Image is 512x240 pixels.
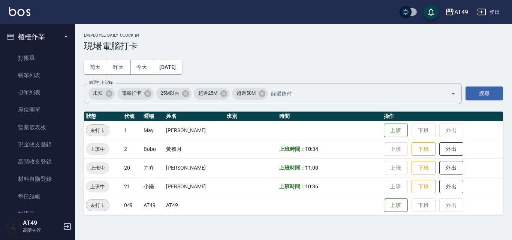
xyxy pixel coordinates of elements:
[439,161,463,175] button: 外出
[194,88,230,100] div: 超過25M
[384,198,408,212] button: 上班
[466,86,503,100] button: 搜尋
[107,60,130,74] button: 昨天
[86,164,109,172] span: 上班中
[3,119,72,136] a: 營業儀表板
[454,7,468,17] div: AT49
[424,4,439,19] button: save
[232,88,268,100] div: 超過50M
[3,101,72,118] a: 座位開單
[84,41,503,51] h3: 現場電腦打卡
[412,180,436,194] button: 下班
[156,89,184,97] span: 25M以內
[164,177,225,196] td: [PERSON_NAME]
[142,196,164,215] td: AT49
[142,158,164,177] td: 卉卉
[142,177,164,196] td: 小樂
[84,33,503,38] h2: Employee Daily Clock In
[279,183,305,189] b: 上班時間：
[6,219,21,234] img: Person
[88,88,115,100] div: 未知
[86,183,109,191] span: 上班中
[86,145,109,153] span: 上班中
[384,124,408,137] button: 上班
[279,165,305,171] b: 上班時間：
[474,5,503,19] button: 登出
[164,158,225,177] td: [PERSON_NAME]
[412,142,436,156] button: 下班
[164,196,225,215] td: AT49
[3,170,72,188] a: 材料自購登錄
[117,89,146,97] span: 電腦打卡
[194,89,222,97] span: 超過25M
[130,60,154,74] button: 今天
[447,88,459,100] button: Open
[3,67,72,84] a: 帳單列表
[86,127,109,134] span: 未打卡
[277,112,382,121] th: 時間
[225,112,277,121] th: 班別
[412,161,436,175] button: 下班
[279,146,305,152] b: 上班時間：
[3,205,72,222] a: 排班表
[164,121,225,140] td: [PERSON_NAME]
[117,88,154,100] div: 電腦打卡
[3,188,72,205] a: 每日結帳
[232,89,260,97] span: 超過50M
[142,121,164,140] td: May
[89,80,113,85] label: 篩選打卡記錄
[84,60,107,74] button: 前天
[305,146,318,152] span: 10:34
[3,153,72,170] a: 高階收支登錄
[305,183,318,189] span: 10:36
[439,180,463,194] button: 外出
[153,60,182,74] button: [DATE]
[439,142,463,156] button: 外出
[3,49,72,67] a: 打帳單
[84,112,122,121] th: 狀態
[3,84,72,101] a: 掛單列表
[122,121,142,140] td: 1
[3,136,72,153] a: 現金收支登錄
[122,112,142,121] th: 代號
[122,158,142,177] td: 20
[23,219,61,227] h5: AT49
[3,27,72,46] button: 櫃檯作業
[88,89,107,97] span: 未知
[142,112,164,121] th: 暱稱
[269,87,437,100] input: 篩選條件
[305,165,318,171] span: 11:00
[9,7,30,16] img: Logo
[164,140,225,158] td: 黃褓月
[442,4,471,20] button: AT49
[156,88,192,100] div: 25M以內
[122,140,142,158] td: 2
[142,140,164,158] td: Bobo
[164,112,225,121] th: 姓名
[382,112,503,121] th: 操作
[122,177,142,196] td: 21
[86,201,109,209] span: 未打卡
[122,196,142,215] td: 049
[23,227,61,234] p: 高階主管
